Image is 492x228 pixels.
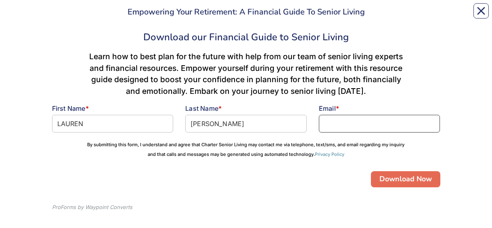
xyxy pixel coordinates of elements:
[473,3,489,19] button: Close
[58,7,434,17] h3: Empowering Your Retirement: A Financial Guide To Senior Living
[315,151,344,157] a: Privacy Policy
[52,203,132,211] div: ProForms by Waypoint Converts
[89,52,403,96] span: Learn how to best plan for the future with help from our team of senior living experts and financ...
[319,104,336,112] span: Email
[185,104,218,112] span: Last Name
[52,104,86,112] span: First Name
[52,30,440,44] div: Download our Financial Guide to Senior Living
[371,171,440,187] button: Download Now
[87,142,404,157] span: By submitting this form, I understand and agree that Charter Senior Living may contact me via tel...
